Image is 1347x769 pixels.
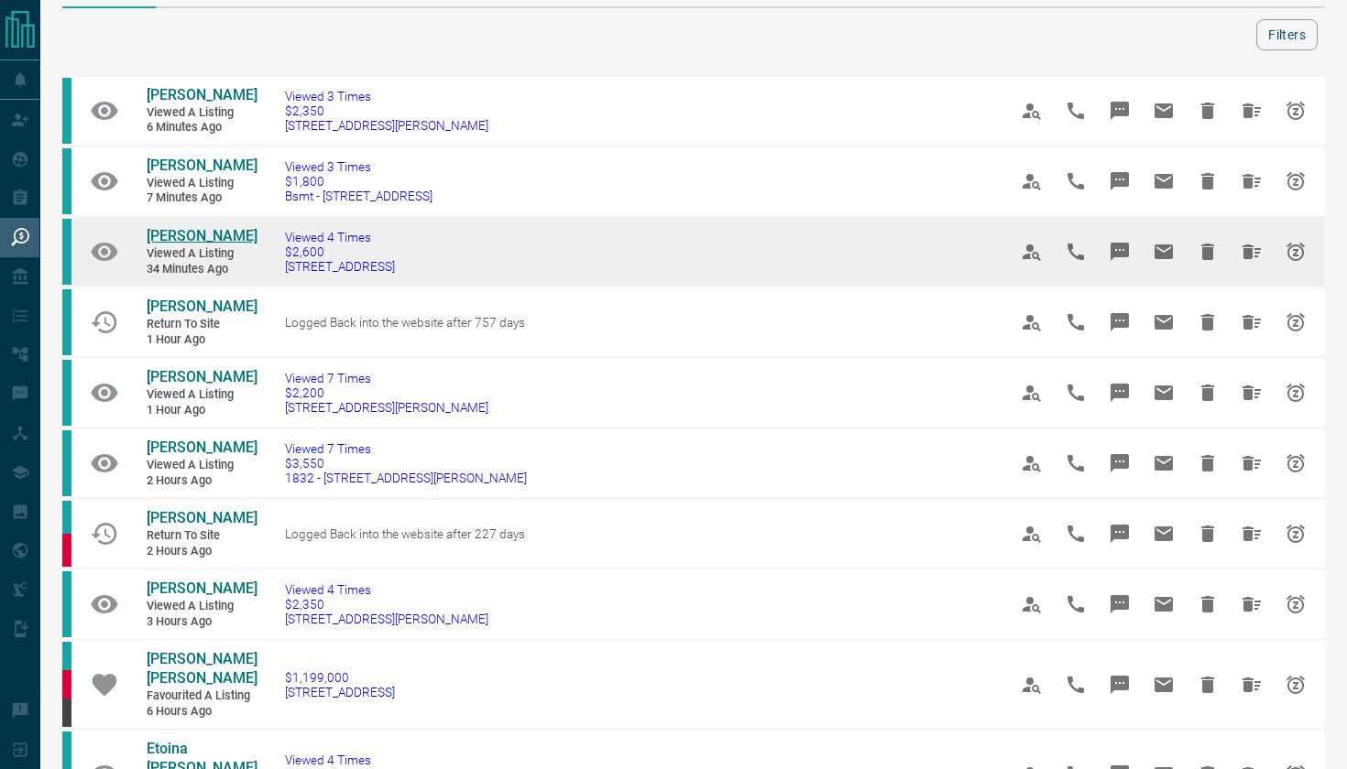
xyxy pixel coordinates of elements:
span: Message [1098,371,1142,415]
span: Snooze [1274,89,1318,133]
span: Email [1142,230,1186,274]
span: Call [1054,159,1098,203]
span: Email [1142,512,1186,556]
a: Viewed 4 Times$2,600[STREET_ADDRESS] [285,230,395,274]
div: condos.ca [62,148,71,214]
span: $2,350 [285,597,488,612]
span: Hide [1186,663,1230,707]
span: View Profile [1010,663,1054,707]
span: Message [1098,159,1142,203]
span: Hide [1186,582,1230,626]
span: Email [1142,89,1186,133]
a: [PERSON_NAME] [147,86,257,105]
span: Snooze [1274,663,1318,707]
span: Viewed 4 Times [285,582,488,597]
span: Hide [1186,441,1230,485]
span: [STREET_ADDRESS] [285,259,395,274]
span: 1832 - [STREET_ADDRESS][PERSON_NAME] [285,471,527,485]
a: [PERSON_NAME] [147,509,257,528]
span: Email [1142,582,1186,626]
span: Snooze [1274,441,1318,485]
span: [STREET_ADDRESS][PERSON_NAME] [285,612,488,626]
a: Viewed 3 Times$1,800Bsmt - [STREET_ADDRESS] [285,159,433,203]
span: Viewed 4 Times [285,230,395,244]
span: Call [1054,89,1098,133]
a: [PERSON_NAME] [147,579,257,599]
span: [STREET_ADDRESS][PERSON_NAME] [285,400,488,415]
span: 6 minutes ago [147,120,257,135]
span: Snooze [1274,159,1318,203]
span: Hide All from Nishanth Karthik Viswanathan [1230,663,1274,707]
a: [PERSON_NAME] [147,227,257,246]
span: Favourited a Listing [147,688,257,704]
span: $2,350 [285,103,488,118]
span: 1 hour ago [147,332,257,348]
span: 2 hours ago [147,473,257,489]
span: Viewed a Listing [147,599,257,614]
span: [PERSON_NAME] [147,439,257,456]
a: [PERSON_NAME] [147,368,257,387]
span: [STREET_ADDRESS][PERSON_NAME] [285,118,488,133]
span: Hide [1186,371,1230,415]
div: condos.ca [62,501,71,534]
a: Viewed 4 Times$2,350[STREET_ADDRESS][PERSON_NAME] [285,582,488,626]
span: Email [1142,663,1186,707]
a: [PERSON_NAME] [147,439,257,458]
span: Viewed a Listing [147,246,257,262]
a: [PERSON_NAME] [147,298,257,317]
div: condos.ca [62,289,71,355]
span: [PERSON_NAME] [147,227,257,244]
span: Snooze [1274,582,1318,626]
span: Hide [1186,89,1230,133]
span: Viewed 3 Times [285,89,488,103]
span: Return to Site [147,317,257,332]
span: Bsmt - [STREET_ADDRESS] [285,189,433,203]
span: Email [1142,371,1186,415]
a: [PERSON_NAME] [PERSON_NAME] [147,650,257,688]
div: property.ca [62,534,71,567]
span: Snooze [1274,300,1318,344]
span: [PERSON_NAME] [147,509,257,526]
span: Email [1142,441,1186,485]
span: [PERSON_NAME] [147,86,257,103]
span: Message [1098,582,1142,626]
button: Filters [1256,19,1318,50]
span: View Profile [1010,371,1054,415]
span: 6 hours ago [147,704,257,720]
span: Message [1098,441,1142,485]
span: Viewed a Listing [147,458,257,473]
a: $1,199,000[STREET_ADDRESS] [285,670,395,699]
span: 3 hours ago [147,614,257,630]
div: condos.ca [62,571,71,637]
span: [PERSON_NAME] [PERSON_NAME] [147,650,257,687]
span: Hide All from Natalie Servello [1230,89,1274,133]
span: Call [1054,371,1098,415]
span: $3,550 [285,456,527,471]
span: Hide [1186,300,1230,344]
span: Email [1142,159,1186,203]
div: property.ca [62,670,71,699]
div: condos.ca [62,360,71,426]
span: View Profile [1010,300,1054,344]
span: $2,200 [285,385,488,400]
span: $1,800 [285,174,433,189]
div: mrloft.ca [62,699,71,727]
span: Viewed a Listing [147,105,257,121]
span: Viewed 7 Times [285,441,527,456]
span: Hide All from Mikaela Humes [1230,441,1274,485]
span: Call [1054,512,1098,556]
span: View Profile [1010,230,1054,274]
span: Hide [1186,159,1230,203]
span: 2 hours ago [147,544,257,559]
span: Hide All from Manju Jain [1230,300,1274,344]
a: Viewed 7 Times$2,200[STREET_ADDRESS][PERSON_NAME] [285,371,488,415]
span: Message [1098,89,1142,133]
div: condos.ca [62,78,71,144]
span: Message [1098,230,1142,274]
span: Viewed 4 Times [285,753,395,767]
span: $2,600 [285,244,395,259]
span: [PERSON_NAME] [147,298,257,315]
span: [PERSON_NAME] [147,579,257,597]
span: Snooze [1274,230,1318,274]
span: View Profile [1010,582,1054,626]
